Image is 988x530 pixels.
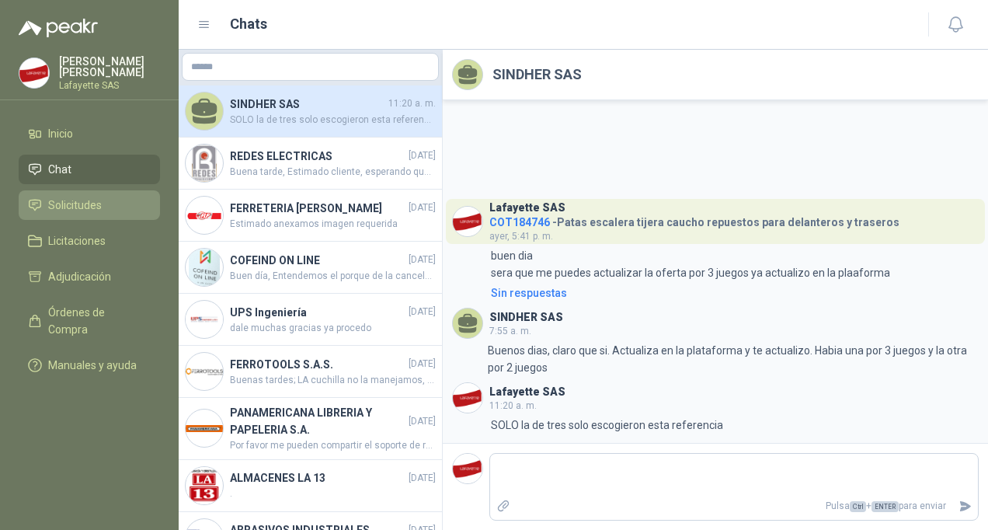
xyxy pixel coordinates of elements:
img: Company Logo [186,353,223,390]
h4: PANAMERICANA LIBRERIA Y PAPELERIA S.A. [230,404,405,438]
p: SOLO la de tres solo escogieron esta referencia [491,417,723,434]
a: Company LogoCOFEIND ON LINE[DATE]Buen día, Entendemos el porque de la cancelación y solicitamos d... [179,242,442,294]
img: Company Logo [453,454,482,483]
span: [DATE] [409,414,436,429]
h3: Lafayette SAS [489,204,565,212]
img: Company Logo [186,301,223,338]
span: [DATE] [409,200,436,215]
span: Por favor me pueden compartir el soporte de recibido ya que no se encuentra la mercancía [230,438,436,453]
a: Company LogoPANAMERICANA LIBRERIA Y PAPELERIA S.A.[DATE]Por favor me pueden compartir el soporte ... [179,398,442,460]
a: Órdenes de Compra [19,298,160,344]
h4: FERRETERIA [PERSON_NAME] [230,200,405,217]
span: ayer, 5:41 p. m. [489,231,553,242]
span: Estimado anexamos imagen requerida [230,217,436,232]
p: buen dia sera que me puedes actualizar la oferta por 3 juegos ya actualizo en la plaaforma [491,247,890,281]
a: Sin respuestas [488,284,979,302]
span: Buen día, Entendemos el porque de la cancelación y solicitamos disculpa por los inconvenientes ca... [230,269,436,284]
a: Company LogoFERROTOOLS S.A.S.[DATE]Buenas tardes; LA cuchilla no la manejamos, solo el producto c... [179,346,442,398]
a: Manuales y ayuda [19,350,160,380]
span: Adjudicación [48,268,111,285]
span: [DATE] [409,357,436,371]
span: [DATE] [409,305,436,319]
span: [DATE] [409,471,436,486]
img: Logo peakr [19,19,98,37]
span: 11:20 a. m. [489,400,537,411]
h4: ALMACENES LA 13 [230,469,405,486]
span: Buenas tardes; LA cuchilla no la manejamos, solo el producto completo. [230,373,436,388]
span: Buena tarde, Estimado cliente, esperando que se encuentre bien, informo que las cajas ya fueron e... [230,165,436,180]
span: Ctrl [850,501,866,512]
img: Company Logo [19,58,49,88]
p: [PERSON_NAME] [PERSON_NAME] [59,56,160,78]
span: 7:55 a. m. [489,326,531,336]
h4: REDES ELECTRICAS [230,148,405,165]
img: Company Logo [186,197,223,234]
span: [DATE] [409,253,436,267]
a: Company LogoFERRETERIA [PERSON_NAME][DATE]Estimado anexamos imagen requerida [179,190,442,242]
h4: FERROTOOLS S.A.S. [230,356,405,373]
div: Sin respuestas [491,284,567,302]
span: COT184746 [489,216,550,228]
p: Buenos dias, claro que si. Actualiza en la plataforma y te actualizo. Habia una por 3 juegos y la... [488,342,979,376]
h1: Chats [230,13,267,35]
h2: SINDHER SAS [492,64,582,85]
h3: Lafayette SAS [489,388,565,396]
img: Company Logo [453,383,482,413]
a: Licitaciones [19,226,160,256]
a: Adjudicación [19,262,160,291]
span: SOLO la de tres solo escogieron esta referencia [230,113,436,127]
img: Company Logo [453,207,482,236]
span: Licitaciones [48,232,106,249]
a: Company LogoUPS Ingeniería[DATE]dale muchas gracias ya procedo [179,294,442,346]
h4: - Patas escalera tijera caucho repuestos para delanteros y traseros [489,212,899,227]
span: ENTER [871,501,899,512]
img: Company Logo [186,467,223,504]
span: . [230,486,436,501]
img: Company Logo [186,410,223,447]
span: [DATE] [409,148,436,163]
span: Órdenes de Compra [48,304,145,338]
h4: COFEIND ON LINE [230,252,405,269]
span: Inicio [48,125,73,142]
span: Chat [48,161,71,178]
a: Solicitudes [19,190,160,220]
span: Manuales y ayuda [48,357,137,374]
a: SINDHER SAS11:20 a. m.SOLO la de tres solo escogieron esta referencia [179,85,442,138]
h4: SINDHER SAS [230,96,385,113]
span: 11:20 a. m. [388,96,436,111]
p: Lafayette SAS [59,81,160,90]
a: Chat [19,155,160,184]
h4: UPS Ingeniería [230,304,405,321]
a: Company LogoREDES ELECTRICAS[DATE]Buena tarde, Estimado cliente, esperando que se encuentre bien,... [179,138,442,190]
a: Inicio [19,119,160,148]
img: Company Logo [186,145,223,182]
button: Enviar [952,493,978,520]
span: dale muchas gracias ya procedo [230,321,436,336]
span: Solicitudes [48,197,102,214]
p: Pulsa + para enviar [517,493,953,520]
label: Adjuntar archivos [490,493,517,520]
a: Company LogoALMACENES LA 13[DATE]. [179,460,442,512]
img: Company Logo [186,249,223,286]
h3: SINDHER SAS [489,313,563,322]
